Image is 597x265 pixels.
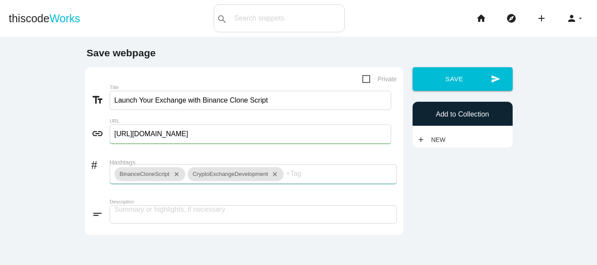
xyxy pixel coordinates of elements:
[214,5,230,32] button: search
[110,124,391,144] input: Enter link to webpage
[110,159,397,166] label: Hashtags
[491,67,500,91] i: send
[170,167,180,181] i: close
[91,157,110,169] i: #
[417,110,508,118] h6: Add to Collection
[413,67,513,91] button: sendSave
[110,199,340,205] label: Description
[91,208,110,220] i: short_text
[187,167,284,181] div: CryptoExchangeDevelopment
[506,4,517,32] i: explore
[536,4,547,32] i: add
[87,47,156,59] b: Save webpage
[362,74,397,85] span: Private
[566,4,577,32] i: person
[115,167,185,181] div: BinanceCloneScript
[9,4,80,32] a: thiscodeWorks
[268,167,278,181] i: close
[110,85,340,90] label: Title
[230,9,344,28] input: Search snippets
[417,132,425,148] i: add
[417,132,450,148] a: addNew
[49,12,80,24] span: Works
[110,91,391,110] input: What does this link to?
[91,127,110,140] i: link
[110,118,340,124] label: URL
[577,4,584,32] i: arrow_drop_down
[217,5,227,33] i: search
[91,94,110,106] i: text_fields
[286,165,338,183] input: +Tag
[476,4,486,32] i: home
